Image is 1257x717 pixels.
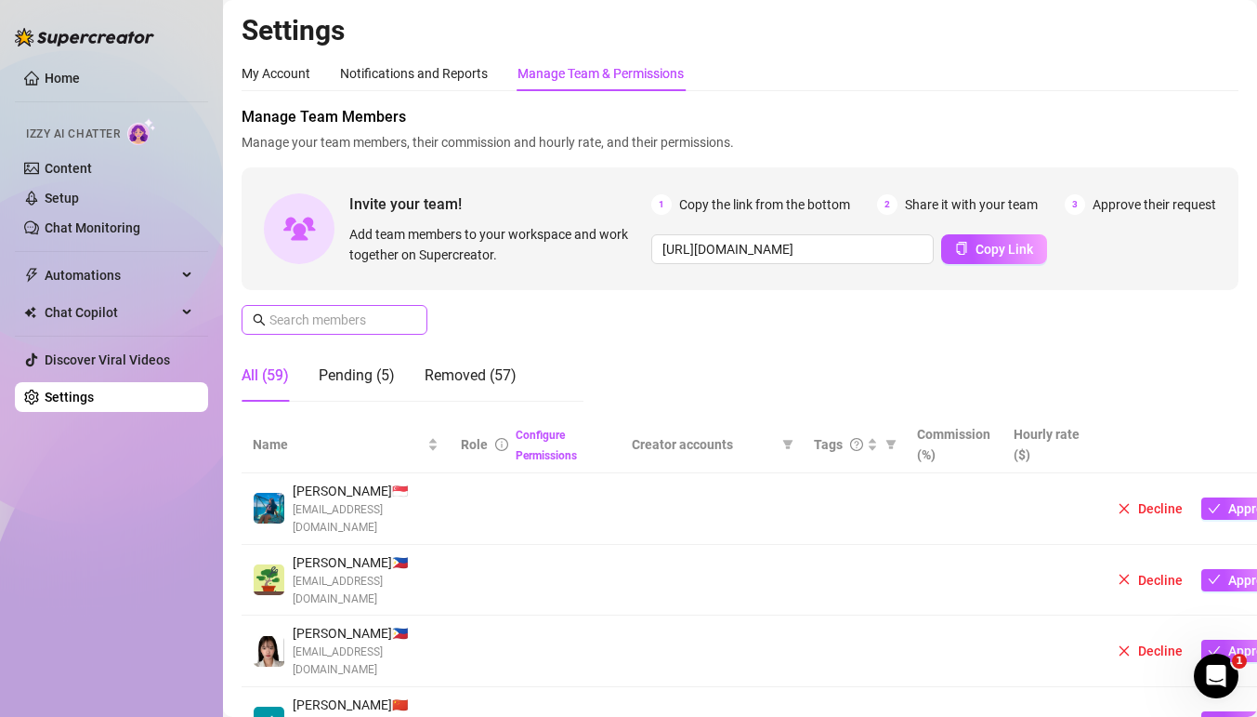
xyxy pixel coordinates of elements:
iframe: Intercom live chat [1194,654,1238,698]
img: Anne Margarett Rodriguez [254,636,284,667]
span: 2 [877,194,897,215]
span: [EMAIL_ADDRESS][DOMAIN_NAME] [293,573,439,608]
div: Removed (57) [425,365,517,387]
span: filter [885,439,897,450]
span: filter [779,431,797,458]
span: [PERSON_NAME] 🇸🇬 [293,481,439,501]
button: Decline [1110,640,1190,662]
div: All (59) [242,365,289,387]
span: filter [782,439,793,450]
span: 1 [651,194,672,215]
th: Name [242,417,450,473]
span: [PERSON_NAME] 🇨🇳 [293,695,439,715]
div: Notifications and Reports [340,63,488,84]
span: Creator accounts [632,434,775,455]
span: Role [461,437,488,452]
span: Manage your team members, their commission and hourly rate, and their permissions. [242,132,1238,153]
span: 3 [1065,194,1085,215]
a: Settings [45,390,94,405]
img: Juan Mutya [254,564,284,595]
th: Hourly rate ($) [1002,417,1099,473]
img: AI Chatter [127,118,156,145]
span: Manage Team Members [242,106,1238,128]
th: Commission (%) [906,417,1002,473]
span: Decline [1138,644,1183,658]
span: copy [955,242,968,255]
span: Name [253,434,424,455]
span: question-circle [850,438,863,451]
img: Haydee Joy Gentiles [254,493,284,524]
span: info-circle [495,438,508,451]
span: [EMAIL_ADDRESS][DOMAIN_NAME] [293,644,439,679]
span: Tags [814,434,843,455]
span: Invite your team! [349,193,651,216]
span: [PERSON_NAME] 🇵🇭 [293,623,439,644]
span: Automations [45,260,177,290]
span: check [1208,644,1221,657]
a: Chat Monitoring [45,220,140,235]
h2: Settings [242,13,1238,48]
input: Search members [269,310,401,330]
a: Configure Permissions [516,429,577,462]
button: Copy Link [941,234,1047,264]
span: Approve their request [1093,194,1216,215]
span: search [253,313,266,326]
button: Decline [1110,498,1190,520]
span: [PERSON_NAME] 🇵🇭 [293,552,439,573]
div: My Account [242,63,310,84]
img: logo-BBDzfeDw.svg [15,28,154,46]
span: Share it with your team [905,194,1038,215]
span: Add team members to your workspace and work together on Supercreator. [349,224,644,265]
img: Chat Copilot [24,306,36,319]
a: Setup [45,191,79,206]
span: filter [882,431,900,458]
span: 1 [1232,654,1247,669]
a: Home [45,71,80,86]
span: close [1118,644,1131,657]
span: close [1118,502,1131,515]
span: Copy the link from the bottom [679,194,850,215]
span: Chat Copilot [45,298,177,327]
button: Decline [1110,569,1190,591]
a: Discover Viral Videos [45,352,170,367]
span: Copy Link [975,242,1033,257]
div: Manage Team & Permissions [517,63,684,84]
div: Pending (5) [319,365,395,387]
span: Decline [1138,501,1183,516]
a: Content [45,161,92,176]
span: thunderbolt [24,268,39,283]
span: check [1208,573,1221,586]
span: [EMAIL_ADDRESS][DOMAIN_NAME] [293,501,439,537]
span: check [1208,502,1221,515]
span: Decline [1138,573,1183,588]
span: close [1118,573,1131,586]
span: Izzy AI Chatter [26,126,120,143]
